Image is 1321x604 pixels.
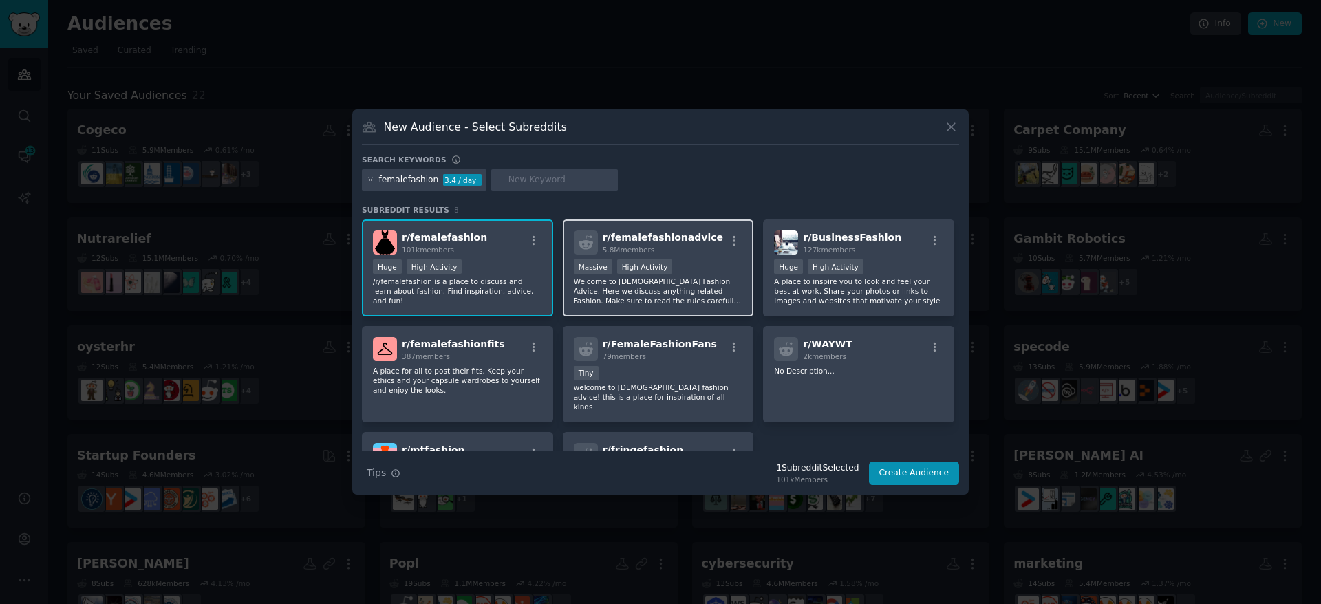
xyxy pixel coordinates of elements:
[454,206,459,214] span: 8
[574,382,743,411] p: welcome to [DEMOGRAPHIC_DATA] fashion advice! this is a place for inspiration of all kinds
[774,366,943,376] p: No Description...
[373,230,397,255] img: femalefashion
[808,259,863,274] div: High Activity
[803,338,852,349] span: r/ WAYWT
[384,120,567,134] h3: New Audience - Select Subreddits
[362,155,447,164] h3: Search keywords
[443,174,482,186] div: 3.4 / day
[402,232,487,243] span: r/ femalefashion
[373,259,402,274] div: Huge
[574,366,599,380] div: Tiny
[373,277,542,305] p: /r/femalefashion is a place to discuss and learn about fashion. Find inspiration, advice, and fun!
[776,475,859,484] div: 101k Members
[803,232,901,243] span: r/ BusinessFashion
[362,461,405,485] button: Tips
[774,277,943,305] p: A place to inspire you to look and feel your best at work. Share your photos or links to images a...
[407,259,462,274] div: High Activity
[776,462,859,475] div: 1 Subreddit Selected
[603,338,717,349] span: r/ FemaleFashionFans
[402,444,465,455] span: r/ mtfashion
[373,337,397,361] img: femalefashionfits
[869,462,960,485] button: Create Audience
[373,366,542,395] p: A place for all to post their fits. Keep your ethics and your capsule wardrobes to yourself and e...
[617,259,673,274] div: High Activity
[402,338,505,349] span: r/ femalefashionfits
[574,259,612,274] div: Massive
[803,352,846,360] span: 2k members
[574,277,743,305] p: Welcome to [DEMOGRAPHIC_DATA] Fashion Advice. Here we discuss anything related Fashion. Make sure...
[379,174,439,186] div: femalefashion
[367,466,386,480] span: Tips
[402,246,454,254] span: 101k members
[603,444,684,455] span: r/ fringefashion
[603,232,723,243] span: r/ femalefashionadvice
[803,246,855,254] span: 127k members
[774,259,803,274] div: Huge
[603,246,655,254] span: 5.8M members
[774,230,798,255] img: BusinessFashion
[402,352,450,360] span: 387 members
[362,205,449,215] span: Subreddit Results
[373,443,397,467] img: mtfashion
[603,352,646,360] span: 79 members
[508,174,613,186] input: New Keyword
